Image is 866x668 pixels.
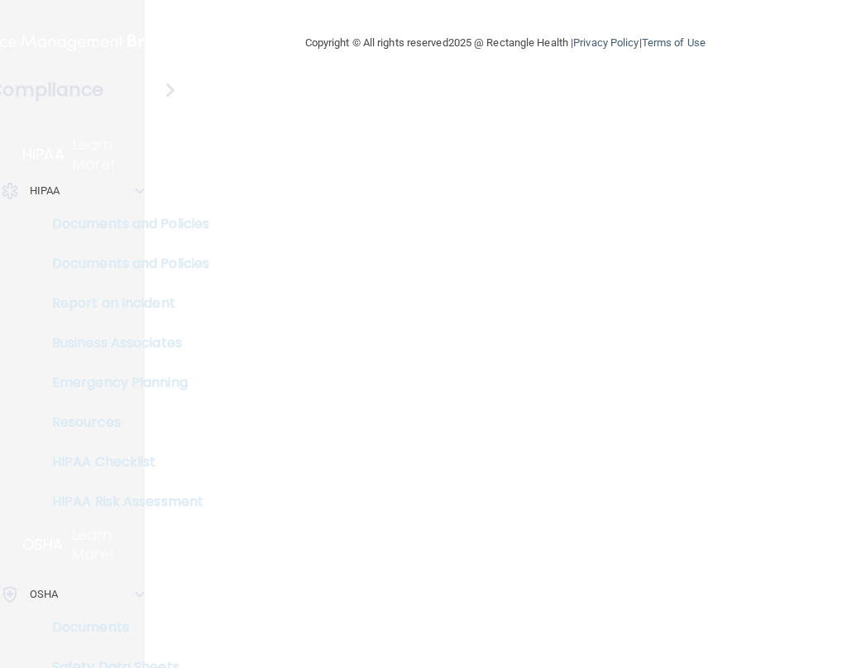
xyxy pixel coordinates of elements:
[11,255,237,272] p: Documents and Policies
[11,295,237,312] p: Report an Incident
[72,525,146,565] p: Learn More!
[11,335,237,351] p: Business Associates
[11,454,237,470] p: HIPAA Checklist
[22,535,64,555] p: OSHA
[11,619,237,636] p: Documents
[73,135,146,174] p: Learn More!
[642,36,706,49] a: Terms of Use
[22,145,65,165] p: HIPAA
[30,584,58,604] p: OSHA
[573,36,639,49] a: Privacy Policy
[11,494,237,510] p: HIPAA Risk Assessment
[11,414,237,431] p: Resources
[11,375,237,391] p: Emergency Planning
[11,216,237,232] p: Documents and Policies
[203,17,807,69] div: Copyright © All rights reserved 2025 @ Rectangle Health | |
[30,181,60,201] p: HIPAA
